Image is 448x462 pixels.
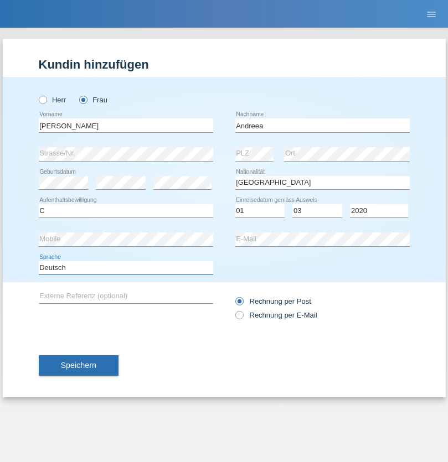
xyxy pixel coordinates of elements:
label: Rechnung per Post [235,297,311,305]
label: Herr [39,96,66,104]
a: menu [420,11,442,17]
h1: Kundin hinzufügen [39,58,410,71]
input: Herr [39,96,46,103]
span: Speichern [61,361,96,370]
label: Rechnung per E-Mail [235,311,317,319]
input: Rechnung per E-Mail [235,311,243,325]
input: Frau [79,96,86,103]
button: Speichern [39,355,119,376]
label: Frau [79,96,107,104]
i: menu [426,9,437,20]
input: Rechnung per Post [235,297,243,311]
